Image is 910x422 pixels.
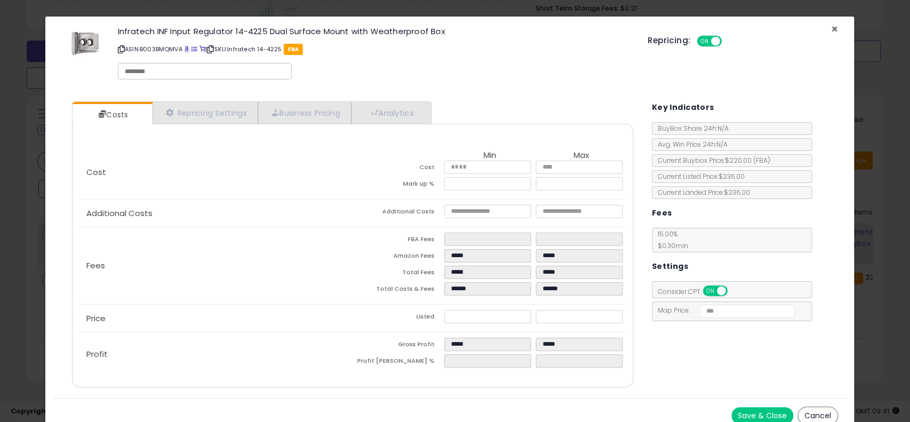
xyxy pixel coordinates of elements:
[78,314,352,323] p: Price
[352,282,444,299] td: Total Costs & Fees
[653,124,729,133] span: BuyBox Share 24h: N/A
[698,37,711,46] span: ON
[152,102,258,124] a: Repricing Settings
[70,27,102,59] img: 412rDTvKvML._SL60_.jpg
[78,168,352,177] p: Cost
[191,45,197,53] a: All offer listings
[726,286,743,296] span: OFF
[753,156,770,165] span: ( FBA )
[652,260,688,273] h5: Settings
[653,306,795,315] span: Map Price:
[184,45,190,53] a: BuyBox page
[444,151,536,161] th: Min
[118,27,632,35] h3: Infratech INF Input Regulator 14-4225 Dual Surface Mount with Weatherproof Box
[352,249,444,266] td: Amazon Fees
[652,206,672,220] h5: Fees
[653,140,728,149] span: Avg. Win Price 24h: N/A
[704,286,717,296] span: ON
[258,102,351,124] a: Business Pricing
[73,104,151,125] a: Costs
[78,350,352,359] p: Profit
[652,101,714,114] h5: Key Indicators
[352,354,444,371] td: Profit [PERSON_NAME] %
[653,188,750,197] span: Current Landed Price: $236.00
[653,287,742,296] span: Consider CPT:
[653,241,688,250] span: $0.30 min
[653,156,770,165] span: Current Buybox Price:
[831,21,838,37] span: ×
[78,261,352,270] p: Fees
[653,229,688,250] span: 15.00 %
[720,37,737,46] span: OFF
[352,205,444,221] td: Additional Costs
[199,45,205,53] a: Your listing only
[352,310,444,327] td: Listed
[284,44,303,55] span: FBA
[352,177,444,194] td: Mark up %
[352,266,444,282] td: Total Fees
[78,209,352,218] p: Additional Costs
[536,151,627,161] th: Max
[352,161,444,177] td: Cost
[352,233,444,249] td: FBA Fees
[725,156,770,165] span: $220.00
[118,41,632,58] p: ASIN: B003BMQMVA | SKU: Infratech 14-4225
[352,338,444,354] td: Gross Profit
[351,102,430,124] a: Analytics
[653,172,745,181] span: Current Listed Price: $236.00
[648,36,690,45] h5: Repricing:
